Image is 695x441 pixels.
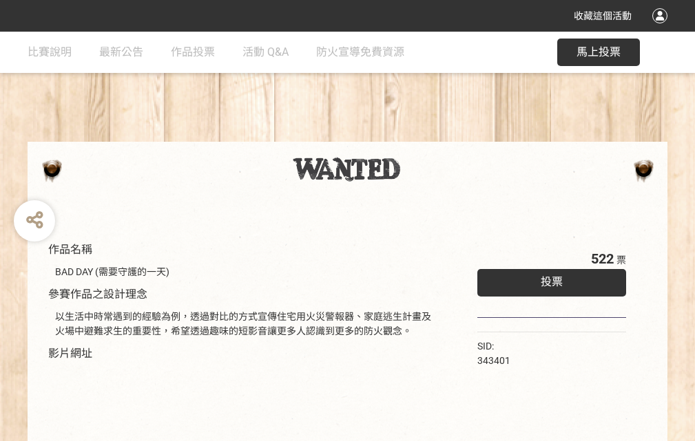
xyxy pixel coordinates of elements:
span: 馬上投票 [577,45,621,58]
span: SID: 343401 [477,341,510,366]
span: 投票 [541,275,563,288]
span: 522 [591,250,614,267]
a: 活動 Q&A [242,32,289,73]
div: 以生活中時常遇到的經驗為例，透過對比的方式宣傳住宅用火災警報器、家庭逃生計畫及火場中避難求生的重要性，希望透過趣味的短影音讓更多人認識到更多的防火觀念。 [55,310,436,338]
a: 防火宣導免費資源 [316,32,404,73]
span: 收藏這個活動 [574,10,632,21]
a: 最新公告 [99,32,143,73]
a: 作品投票 [171,32,215,73]
span: 影片網址 [48,347,92,360]
div: BAD DAY (需要守護的一天) [55,265,436,279]
span: 參賽作品之設計理念 [48,288,147,301]
span: 活動 Q&A [242,45,289,58]
button: 馬上投票 [557,39,640,66]
iframe: Facebook Share [514,339,583,353]
span: 防火宣導免費資源 [316,45,404,58]
span: 比賽說明 [28,45,72,58]
span: 最新公告 [99,45,143,58]
span: 票 [616,255,626,266]
span: 作品名稱 [48,243,92,256]
a: 比賽說明 [28,32,72,73]
span: 作品投票 [171,45,215,58]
